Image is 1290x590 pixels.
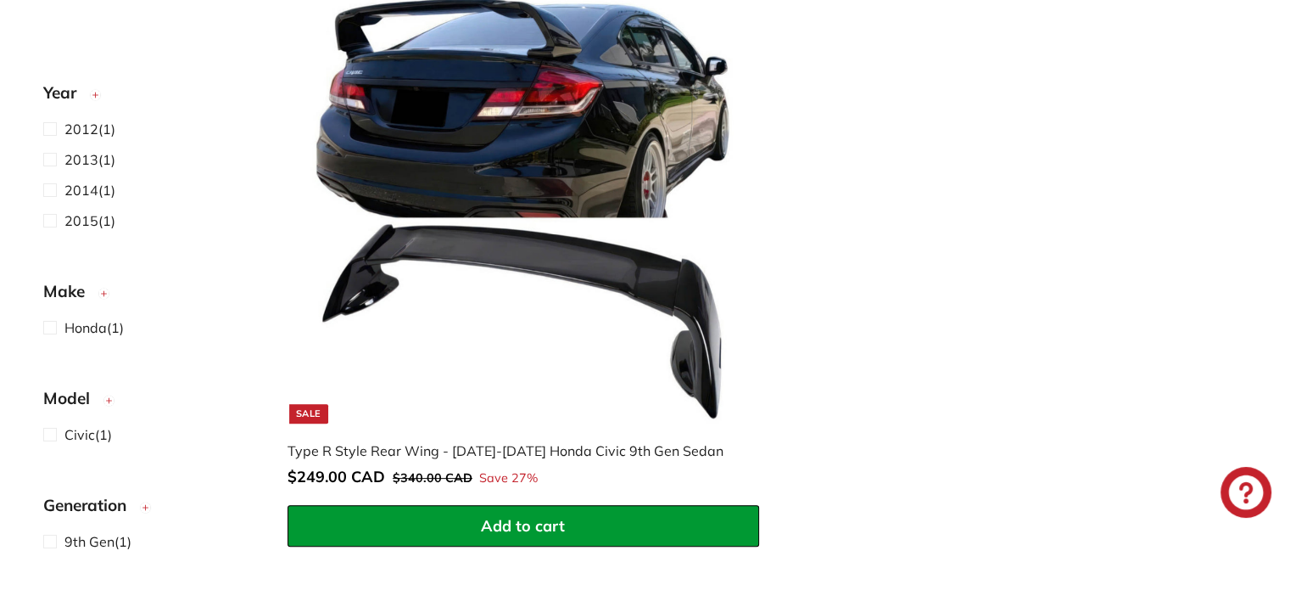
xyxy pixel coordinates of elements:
[64,119,115,139] span: (1)
[43,80,89,104] span: Year
[43,278,98,303] span: Make
[43,274,260,317] button: Make
[64,180,115,200] span: (1)
[64,319,107,336] span: Honda
[64,317,124,338] span: (1)
[1215,467,1276,522] inbox-online-store-chat: Shopify online store chat
[43,381,260,424] button: Model
[289,404,328,424] div: Sale
[64,212,98,229] span: 2015
[64,182,98,199] span: 2014
[43,385,103,410] span: Model
[288,505,759,548] button: Add to cart
[288,467,385,486] span: $249.00 CAD
[64,151,98,168] span: 2013
[64,121,98,138] span: 2012
[43,76,260,118] button: Year
[43,492,139,517] span: Generation
[64,531,131,552] span: (1)
[64,426,95,443] span: Civic
[64,211,115,231] span: (1)
[481,516,565,536] span: Add to cart
[393,470,472,486] span: $340.00 CAD
[64,149,115,170] span: (1)
[64,424,112,445] span: (1)
[288,441,742,461] div: Type R Style Rear Wing - [DATE]-[DATE] Honda Civic 9th Gen Sedan
[43,488,260,531] button: Generation
[64,533,114,550] span: 9th Gen
[479,469,538,488] span: Save 27%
